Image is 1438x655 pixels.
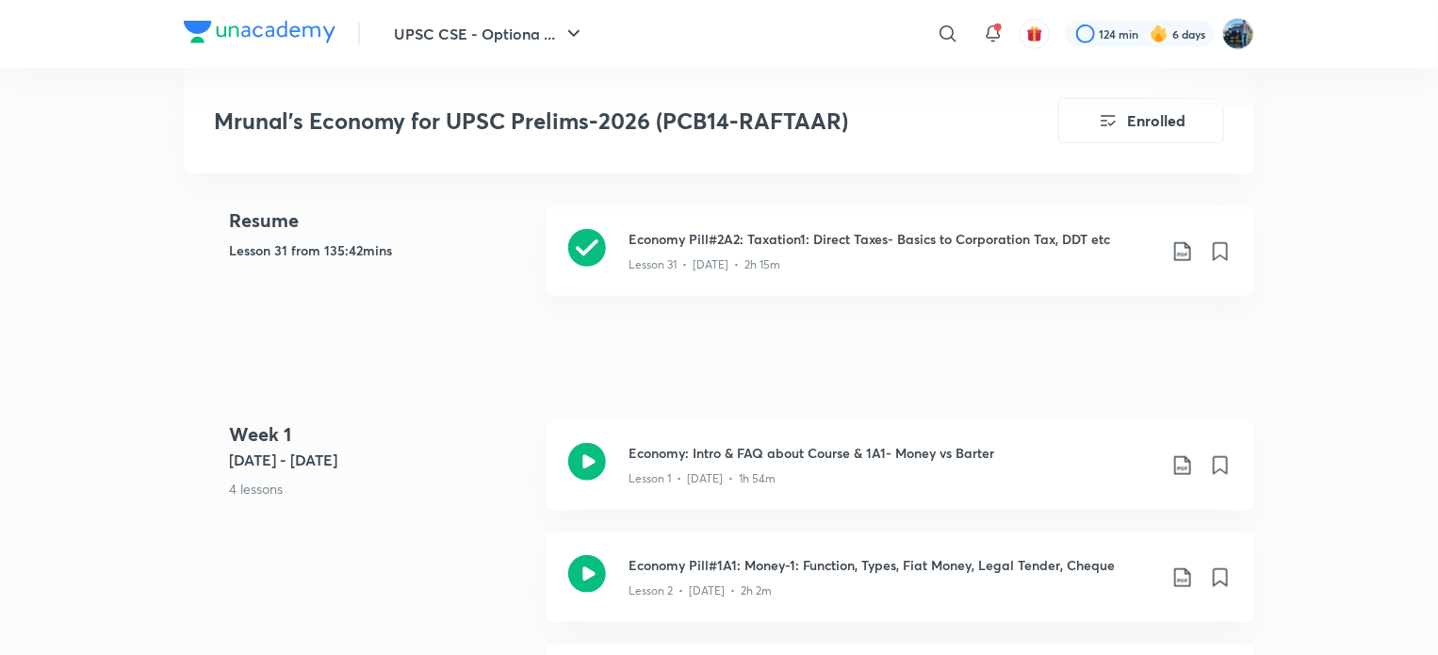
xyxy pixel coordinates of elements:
[229,449,531,471] h5: [DATE] - [DATE]
[229,240,531,260] h5: Lesson 31 from 135:42mins
[629,470,776,487] p: Lesson 1 • [DATE] • 1h 54m
[229,206,531,235] h4: Resume
[1222,18,1254,50] img: I A S babu
[629,443,1156,463] h3: Economy: Intro & FAQ about Course & 1A1- Money vs Barter
[546,206,1254,319] a: Economy Pill#2A2: Taxation1: Direct Taxes- Basics to Corporation Tax, DDT etcLesson 31 • [DATE] •...
[383,15,596,53] button: UPSC CSE - Optiona ...
[184,21,335,43] img: Company Logo
[629,256,780,273] p: Lesson 31 • [DATE] • 2h 15m
[629,229,1156,249] h3: Economy Pill#2A2: Taxation1: Direct Taxes- Basics to Corporation Tax, DDT etc
[546,532,1254,645] a: Economy Pill#1A1: Money-1: Function, Types, Fiat Money, Legal Tender, ChequeLesson 2 • [DATE] • 2...
[1058,98,1224,143] button: Enrolled
[1026,25,1043,42] img: avatar
[214,107,952,135] h3: Mrunal’s Economy for UPSC Prelims-2026 (PCB14-RAFTAAR)
[229,420,531,449] h4: Week 1
[546,420,1254,532] a: Economy: Intro & FAQ about Course & 1A1- Money vs BarterLesson 1 • [DATE] • 1h 54m
[629,582,772,599] p: Lesson 2 • [DATE] • 2h 2m
[184,21,335,48] a: Company Logo
[629,555,1156,575] h3: Economy Pill#1A1: Money-1: Function, Types, Fiat Money, Legal Tender, Cheque
[1150,25,1168,43] img: streak
[1020,19,1050,49] button: avatar
[229,479,531,499] p: 4 lessons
